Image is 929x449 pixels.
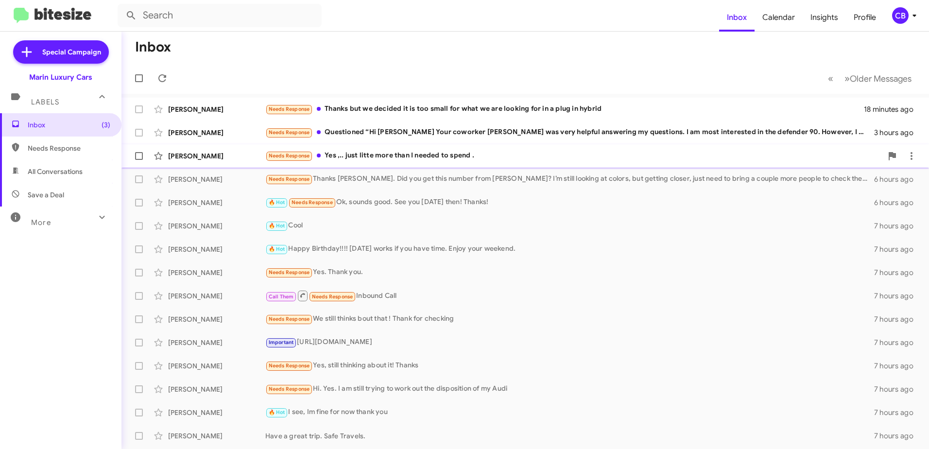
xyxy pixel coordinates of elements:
[168,198,265,207] div: [PERSON_NAME]
[803,3,846,32] a: Insights
[269,223,285,229] span: 🔥 Hot
[265,243,874,255] div: Happy Birthday!!!! [DATE] works if you have time. Enjoy your weekend.
[31,98,59,106] span: Labels
[269,269,310,276] span: Needs Response
[828,72,833,85] span: «
[265,383,874,395] div: Hi. Yes. I am still trying to work out the disposition of my Audi
[874,431,921,441] div: 7 hours ago
[265,360,874,371] div: Yes, still thinking about it! Thanks
[168,384,265,394] div: [PERSON_NAME]
[42,47,101,57] span: Special Campaign
[265,220,874,231] div: Cool
[265,173,874,185] div: Thanks [PERSON_NAME]. Did you get this number from [PERSON_NAME]? I’m still looking at colors, bu...
[292,199,333,206] span: Needs Response
[269,294,294,300] span: Call Them
[874,361,921,371] div: 7 hours ago
[168,128,265,138] div: [PERSON_NAME]
[265,431,874,441] div: Have a great trip. Safe Travels.
[265,104,864,115] div: Thanks but we decided it is too small for what we are looking for in a plug in hybrid
[874,384,921,394] div: 7 hours ago
[269,409,285,415] span: 🔥 Hot
[864,104,921,114] div: 18 minutes ago
[850,73,912,84] span: Older Messages
[846,3,884,32] a: Profile
[168,431,265,441] div: [PERSON_NAME]
[265,197,874,208] div: Ok, sounds good. See you [DATE] then! Thanks!
[874,314,921,324] div: 7 hours ago
[168,174,265,184] div: [PERSON_NAME]
[168,244,265,254] div: [PERSON_NAME]
[755,3,803,32] a: Calendar
[168,221,265,231] div: [PERSON_NAME]
[839,69,917,88] button: Next
[28,120,110,130] span: Inbox
[168,338,265,347] div: [PERSON_NAME]
[168,408,265,417] div: [PERSON_NAME]
[13,40,109,64] a: Special Campaign
[265,150,882,161] div: Yes ,.. just litte more than I needed to spend .
[135,39,171,55] h1: Inbox
[874,268,921,277] div: 7 hours ago
[269,176,310,182] span: Needs Response
[265,127,874,138] div: Questioned “Hi [PERSON_NAME] Your coworker [PERSON_NAME] was very helpful answering my questions....
[312,294,353,300] span: Needs Response
[719,3,755,32] a: Inbox
[874,338,921,347] div: 7 hours ago
[874,244,921,254] div: 7 hours ago
[168,104,265,114] div: [PERSON_NAME]
[31,218,51,227] span: More
[884,7,918,24] button: CB
[269,153,310,159] span: Needs Response
[265,337,874,348] div: [URL][DOMAIN_NAME]
[269,129,310,136] span: Needs Response
[265,290,874,302] div: Inbound Call
[892,7,909,24] div: CB
[823,69,917,88] nav: Page navigation example
[269,246,285,252] span: 🔥 Hot
[28,167,83,176] span: All Conversations
[118,4,322,27] input: Search
[168,361,265,371] div: [PERSON_NAME]
[874,174,921,184] div: 6 hours ago
[168,268,265,277] div: [PERSON_NAME]
[269,199,285,206] span: 🔥 Hot
[28,190,64,200] span: Save a Deal
[874,408,921,417] div: 7 hours ago
[844,72,850,85] span: »
[874,221,921,231] div: 7 hours ago
[269,363,310,369] span: Needs Response
[269,339,294,345] span: Important
[265,407,874,418] div: I see, Im fine for now thank you
[168,314,265,324] div: [PERSON_NAME]
[822,69,839,88] button: Previous
[874,128,921,138] div: 3 hours ago
[102,120,110,130] span: (3)
[168,151,265,161] div: [PERSON_NAME]
[265,313,874,325] div: We still thinks bout that ! Thank for checking
[269,386,310,392] span: Needs Response
[28,143,110,153] span: Needs Response
[29,72,92,82] div: Marin Luxury Cars
[168,291,265,301] div: [PERSON_NAME]
[874,198,921,207] div: 6 hours ago
[265,267,874,278] div: Yes. Thank you.
[874,291,921,301] div: 7 hours ago
[269,106,310,112] span: Needs Response
[269,316,310,322] span: Needs Response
